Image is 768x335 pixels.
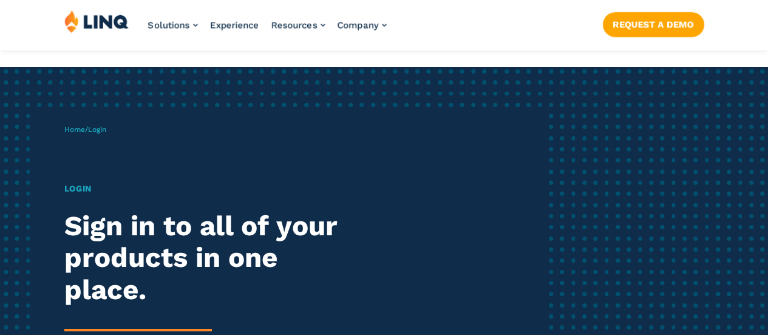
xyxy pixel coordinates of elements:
a: Solutions [148,19,198,30]
span: Company [338,19,379,30]
a: Company [338,19,387,30]
span: / [64,125,106,134]
img: LINQ | K‑12 Software [64,10,129,33]
span: Resources [271,19,318,30]
nav: Button Navigation [603,10,704,36]
nav: Primary Navigation [148,10,387,50]
a: Home [64,125,85,134]
a: Resources [271,19,325,30]
span: Solutions [148,19,190,30]
h1: Login [64,182,360,195]
a: Request a Demo [603,12,704,36]
h2: Sign in to all of your products in one place. [64,210,360,306]
a: Experience [210,19,259,30]
span: Login [88,125,106,134]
